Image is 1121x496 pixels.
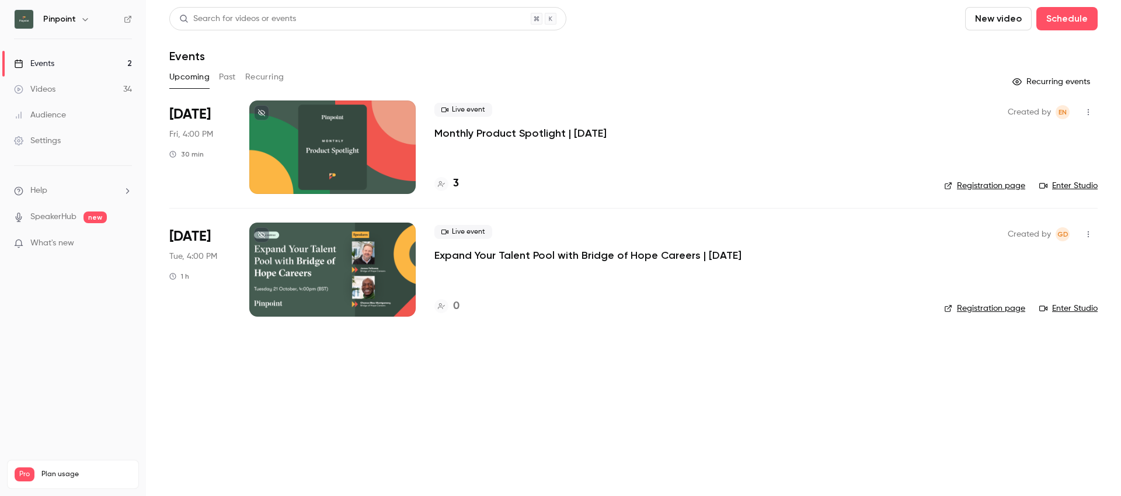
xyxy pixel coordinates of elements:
div: Oct 17 Fri, 4:00 PM (Europe/London) [169,100,231,194]
span: EN [1059,105,1067,119]
span: [DATE] [169,105,211,124]
a: 0 [434,299,459,314]
a: Enter Studio [1039,303,1098,314]
button: Upcoming [169,68,210,86]
h1: Events [169,49,205,63]
span: new [83,211,107,223]
button: Recurring events [1007,72,1098,91]
div: 30 min [169,150,204,159]
a: Enter Studio [1039,180,1098,192]
a: Monthly Product Spotlight | [DATE] [434,126,607,140]
span: Created by [1008,227,1051,241]
a: SpeakerHub [30,211,76,223]
div: Audience [14,109,66,121]
span: Pro [15,467,34,481]
span: Live event [434,103,492,117]
div: Settings [14,135,61,147]
span: Live event [434,225,492,239]
a: Registration page [944,303,1025,314]
span: Emily Newton-Smith [1056,105,1070,119]
span: What's new [30,237,74,249]
div: Search for videos or events [179,13,296,25]
span: Tue, 4:00 PM [169,251,217,262]
div: Videos [14,84,55,95]
li: help-dropdown-opener [14,185,132,197]
div: Events [14,58,54,70]
h4: 0 [453,299,459,314]
span: Fri, 4:00 PM [169,129,213,140]
span: Created by [1008,105,1051,119]
button: Recurring [245,68,284,86]
span: Help [30,185,47,197]
button: Schedule [1036,7,1098,30]
button: Past [219,68,236,86]
a: Registration page [944,180,1025,192]
span: GD [1057,227,1068,241]
img: Pinpoint [15,10,33,29]
h6: Pinpoint [43,13,76,25]
span: Plan usage [41,470,131,479]
span: [DATE] [169,227,211,246]
div: 1 h [169,272,189,281]
a: Expand Your Talent Pool with Bridge of Hope Careers | [DATE] [434,248,741,262]
a: 3 [434,176,459,192]
h4: 3 [453,176,459,192]
iframe: Noticeable Trigger [118,238,132,249]
span: Gemma Dore [1056,227,1070,241]
button: New video [965,7,1032,30]
div: Oct 21 Tue, 4:00 PM (Europe/London) [169,223,231,316]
